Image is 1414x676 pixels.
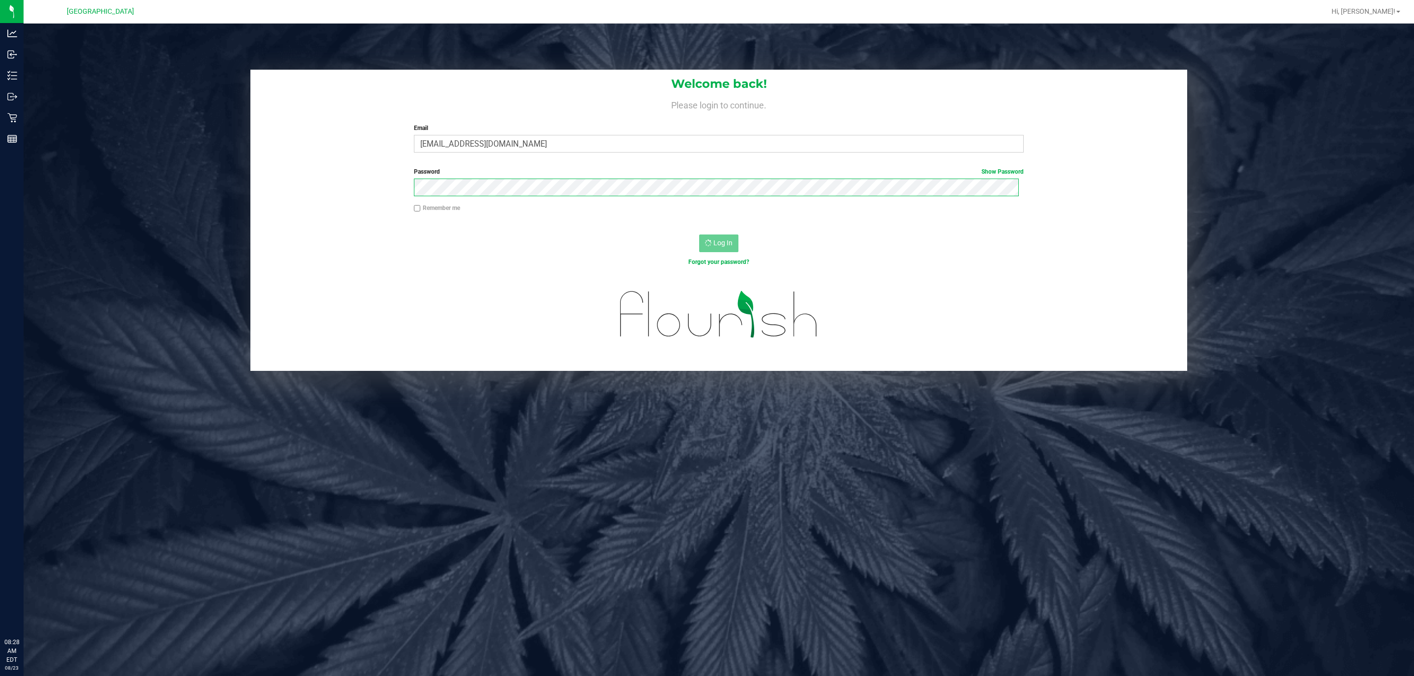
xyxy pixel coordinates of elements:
h1: Welcome back! [250,78,1187,90]
span: Password [414,168,440,175]
a: Show Password [981,168,1024,175]
inline-svg: Analytics [7,28,17,38]
button: Log In [699,234,738,252]
inline-svg: Inbound [7,50,17,59]
inline-svg: Retail [7,113,17,123]
p: 08:28 AM EDT [4,638,19,664]
a: Forgot your password? [688,259,749,265]
inline-svg: Outbound [7,92,17,102]
h4: Please login to continue. [250,98,1187,110]
label: Remember me [414,204,460,212]
span: [GEOGRAPHIC_DATA] [67,7,134,16]
span: Log In [713,239,733,247]
p: 08/23 [4,664,19,672]
input: Remember me [414,205,421,212]
span: Hi, [PERSON_NAME]! [1332,7,1395,15]
inline-svg: Reports [7,134,17,144]
inline-svg: Inventory [7,71,17,80]
label: Email [414,124,1024,132]
img: flourish_logo.svg [602,277,836,352]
